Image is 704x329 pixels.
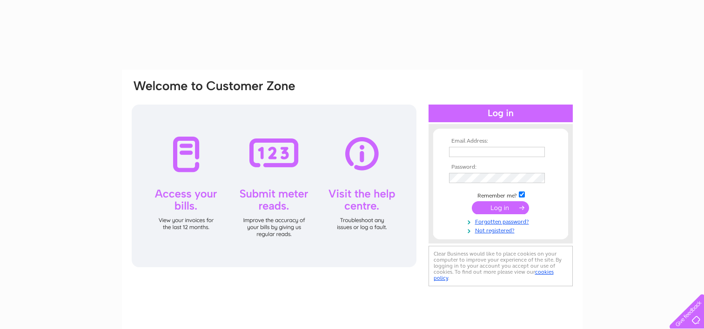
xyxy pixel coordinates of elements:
[429,246,573,286] div: Clear Business would like to place cookies on your computer to improve your experience of the sit...
[449,217,555,225] a: Forgotten password?
[449,225,555,234] a: Not registered?
[447,138,555,145] th: Email Address:
[472,201,529,214] input: Submit
[434,269,554,281] a: cookies policy
[447,164,555,171] th: Password:
[447,190,555,199] td: Remember me?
